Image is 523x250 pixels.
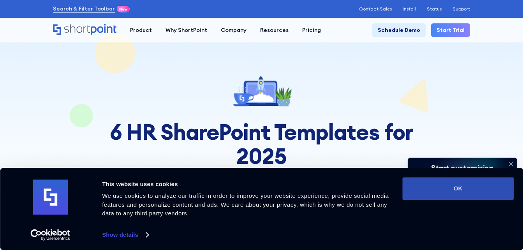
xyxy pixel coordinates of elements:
a: Search & Filter Toolbar [53,5,115,13]
span: We use cookies to analyze our traffic in order to improve your website experience, provide social... [102,192,389,217]
a: Schedule Demo [372,23,426,37]
a: Why ShortPoint [158,23,214,37]
a: Usercentrics Cookiebot - opens in a new window [16,229,85,241]
a: Pricing [295,23,328,37]
img: logo [33,180,68,215]
a: Install [403,6,416,12]
div: Company [221,26,247,34]
div: Product [130,26,152,34]
div: Why ShortPoint [166,26,207,34]
a: Show details [102,229,148,241]
a: Resources [253,23,295,37]
a: Product [123,23,158,37]
a: Start Trial [431,23,470,37]
a: Status [427,6,442,12]
strong: 6 HR SharePoint Templates for 2025 [110,118,414,170]
div: Pricing [302,26,321,34]
a: Home [53,24,116,36]
div: Resources [260,26,289,34]
a: Company [214,23,253,37]
a: Support [453,6,470,12]
button: OK [402,177,514,200]
a: Contact Sales [359,6,392,12]
div: This website uses cookies [102,180,393,189]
